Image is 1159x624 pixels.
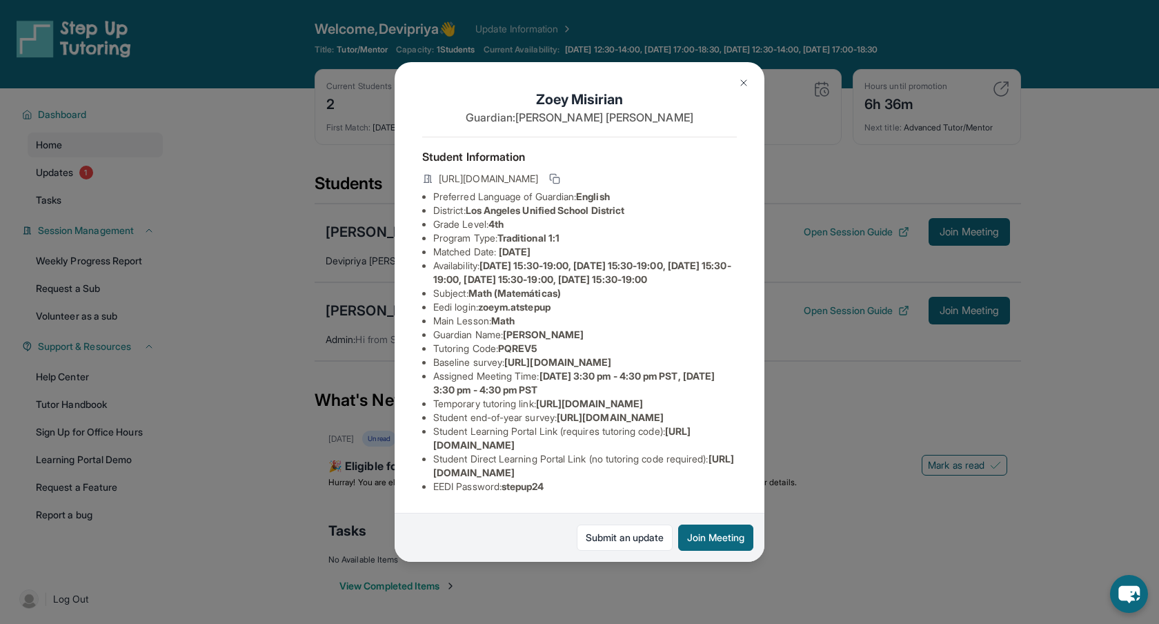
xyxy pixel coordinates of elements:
[422,148,737,165] h4: Student Information
[433,480,737,494] li: EEDI Password :
[488,218,504,230] span: 4th
[433,425,737,452] li: Student Learning Portal Link (requires tutoring code) :
[433,190,737,204] li: Preferred Language of Guardian:
[433,314,737,328] li: Main Lesson :
[478,301,551,313] span: zoeym.atstepup
[433,355,737,369] li: Baseline survey :
[466,204,624,216] span: Los Angeles Unified School District
[433,260,731,285] span: [DATE] 15:30-19:00, [DATE] 15:30-19:00, [DATE] 15:30-19:00, [DATE] 15:30-19:00, [DATE] 15:30-19:00
[433,286,737,300] li: Subject :
[504,356,611,368] span: [URL][DOMAIN_NAME]
[433,370,715,396] span: [DATE] 3:30 pm - 4:30 pm PST, [DATE] 3:30 pm - 4:30 pm PST
[433,204,737,217] li: District:
[577,525,673,551] a: Submit an update
[546,170,563,187] button: Copy link
[678,525,753,551] button: Join Meeting
[499,246,531,257] span: [DATE]
[557,411,664,423] span: [URL][DOMAIN_NAME]
[738,77,749,88] img: Close Icon
[497,232,559,244] span: Traditional 1:1
[439,172,538,186] span: [URL][DOMAIN_NAME]
[502,480,544,492] span: stepup24
[498,342,537,354] span: PQREV5
[433,231,737,245] li: Program Type:
[433,300,737,314] li: Eedi login :
[433,217,737,231] li: Grade Level:
[576,191,610,202] span: English
[433,259,737,286] li: Availability:
[433,342,737,355] li: Tutoring Code :
[468,287,561,299] span: Math (Matemáticas)
[433,328,737,342] li: Guardian Name :
[433,452,737,480] li: Student Direct Learning Portal Link (no tutoring code required) :
[422,109,737,126] p: Guardian: [PERSON_NAME] [PERSON_NAME]
[503,329,584,340] span: [PERSON_NAME]
[1110,575,1148,613] button: chat-button
[433,411,737,425] li: Student end-of-year survey :
[491,315,515,326] span: Math
[433,245,737,259] li: Matched Date:
[536,398,643,409] span: [URL][DOMAIN_NAME]
[433,397,737,411] li: Temporary tutoring link :
[422,90,737,109] h1: Zoey Misirian
[433,369,737,397] li: Assigned Meeting Time :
